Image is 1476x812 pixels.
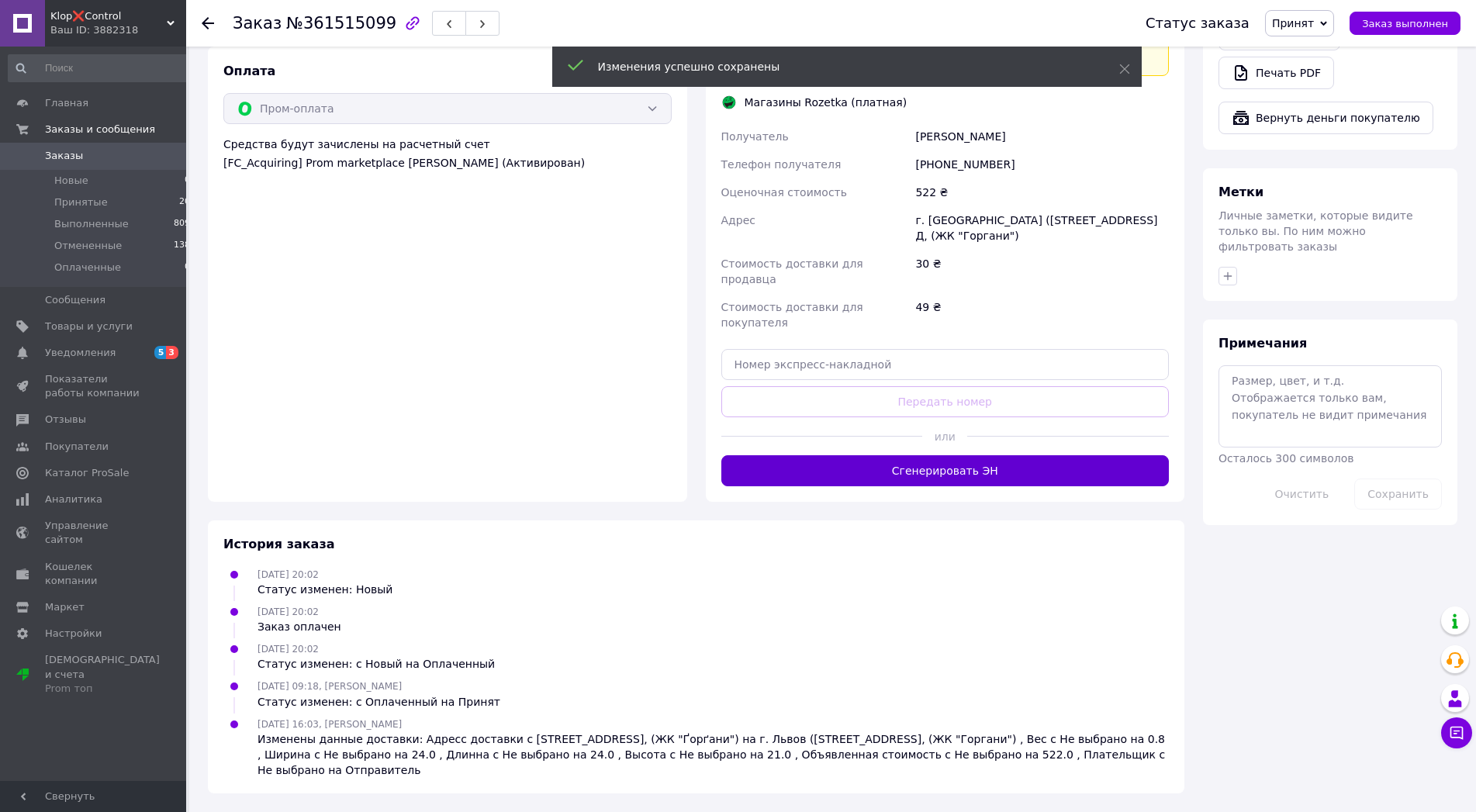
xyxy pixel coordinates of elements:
span: Метки [1218,185,1263,199]
div: Вернуться назад [202,16,214,31]
span: Получатель [721,130,789,143]
span: 5 [154,346,167,359]
div: Ваш ID: 3882318 [50,23,186,37]
span: Каталог ProSale [45,466,129,480]
span: [DATE] 20:02 [258,569,319,580]
div: Изменены данные доставки: Адресс доставки с [STREET_ADDRESS], (ЖК "Ґорґани") на г. Львов ([STREET... [258,731,1169,778]
div: Статус изменен: Новый [258,582,392,597]
div: Заказ оплачен [258,619,341,634]
span: Телефон получателя [721,158,842,171]
div: Статус заказа [1146,16,1250,31]
span: 0 [185,261,190,275]
span: Оплаченные [54,261,121,275]
span: Осталось 300 символов [1218,452,1353,465]
span: Уведомления [45,346,116,360]
span: Принят [1272,17,1314,29]
span: История заказа [223,537,335,551]
span: [DATE] 16:03, [PERSON_NAME] [258,719,402,730]
a: Печать PDF [1218,57,1334,89]
span: Главная [45,96,88,110]
div: Средства будут зачислены на расчетный счет [223,136,672,171]
span: Управление сайтом [45,519,143,547]
div: 522 ₴ [912,178,1172,206]
span: Новые [54,174,88,188]
span: Личные заметки, которые видите только вы. По ним можно фильтровать заказы [1218,209,1413,253]
div: [PHONE_NUMBER] [912,150,1172,178]
div: Статус изменен: с Оплаченный на Принят [258,694,500,710]
span: Оплата [223,64,275,78]
span: Сообщения [45,293,105,307]
span: №361515099 [286,14,396,33]
span: 809 [174,217,190,231]
span: Заказ [233,14,282,33]
span: Заказ выполнен [1362,18,1448,29]
span: Отмененные [54,239,122,253]
span: Товары и услуги [45,320,133,333]
button: Сгенерировать ЭН [721,455,1170,486]
input: Поиск [8,54,192,82]
span: Заказы и сообщения [45,123,155,136]
button: Чат с покупателем [1441,717,1472,748]
span: 138 [174,239,190,253]
span: Заказы [45,149,83,163]
span: Стоимость доставки для продавца [721,257,863,285]
span: 3 [166,346,178,359]
span: Выполненные [54,217,129,231]
span: Примечания [1218,336,1307,351]
span: [DATE] 09:18, [PERSON_NAME] [258,681,402,692]
span: Маркет [45,600,85,614]
span: Принятые [54,195,108,209]
div: [PERSON_NAME] [912,123,1172,150]
span: Аналитика [45,492,102,506]
span: Klop❌Control [50,9,167,23]
span: Покупатели [45,440,109,454]
button: Заказ выполнен [1350,12,1460,35]
span: Оценочная стоимость [721,186,848,199]
span: 0 [185,174,190,188]
span: Показатели работы компании [45,372,143,400]
span: Адрес [721,214,755,226]
span: 20 [179,195,190,209]
span: [DEMOGRAPHIC_DATA] и счета [45,653,160,696]
div: Prom топ [45,682,160,696]
span: Стоимость доставки для покупателя [721,301,863,329]
div: Статус изменен: с Новый на Оплаченный [258,656,495,672]
input: Номер экспресс-накладной [721,349,1170,380]
span: Настройки [45,627,102,641]
span: или [922,429,967,444]
button: Вернуть деньги покупателю [1218,102,1433,134]
div: 49 ₴ [912,293,1172,337]
span: [DATE] 20:02 [258,606,319,617]
div: [FC_Acquiring] Prom marketplace [PERSON_NAME] (Активирован) [223,155,672,171]
span: Кошелек компании [45,560,143,588]
div: г. [GEOGRAPHIC_DATA] ([STREET_ADDRESS] Д, (ЖК "Горгани") [912,206,1172,250]
div: Изменения успешно сохранены [598,59,1080,74]
span: Отзывы [45,413,86,427]
span: [DATE] 20:02 [258,644,319,655]
div: 30 ₴ [912,250,1172,293]
div: Магазины Rozetka (платная) [741,95,911,110]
